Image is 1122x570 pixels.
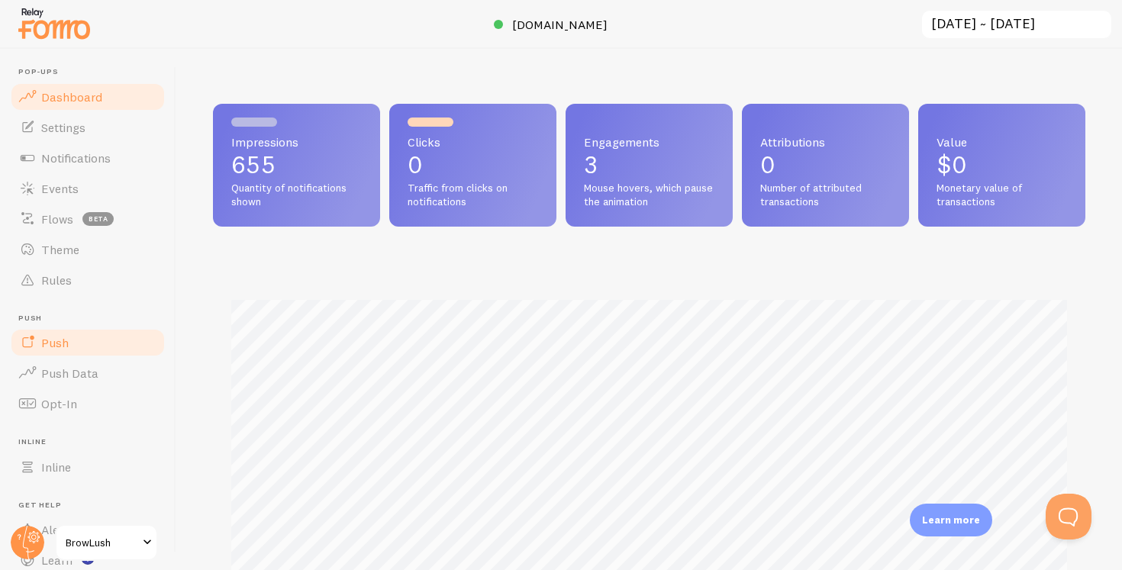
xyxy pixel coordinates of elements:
[9,358,166,388] a: Push Data
[55,524,158,561] a: BrowLush
[41,89,102,105] span: Dashboard
[937,182,1067,208] span: Monetary value of transactions
[760,182,891,208] span: Number of attributed transactions
[9,388,166,419] a: Opt-In
[41,396,77,411] span: Opt-In
[9,173,166,204] a: Events
[937,150,967,179] span: $0
[922,513,980,527] p: Learn more
[9,143,166,173] a: Notifications
[1046,494,1091,539] iframe: Help Scout Beacon - Open
[9,204,166,234] a: Flows beta
[760,153,891,177] p: 0
[41,335,69,350] span: Push
[66,533,138,552] span: BrowLush
[9,234,166,265] a: Theme
[584,182,714,208] span: Mouse hovers, which pause the animation
[9,265,166,295] a: Rules
[41,150,111,166] span: Notifications
[41,120,85,135] span: Settings
[16,4,92,43] img: fomo-relay-logo-orange.svg
[231,153,362,177] p: 655
[584,136,714,148] span: Engagements
[41,366,98,381] span: Push Data
[9,514,166,545] a: Alerts
[9,327,166,358] a: Push
[231,182,362,208] span: Quantity of notifications shown
[18,437,166,447] span: Inline
[18,67,166,77] span: Pop-ups
[9,82,166,112] a: Dashboard
[18,501,166,510] span: Get Help
[231,136,362,148] span: Impressions
[910,504,992,536] div: Learn more
[41,459,71,475] span: Inline
[82,212,114,226] span: beta
[408,153,538,177] p: 0
[9,112,166,143] a: Settings
[41,211,73,227] span: Flows
[41,242,79,257] span: Theme
[760,136,891,148] span: Attributions
[41,181,79,196] span: Events
[9,452,166,482] a: Inline
[937,136,1067,148] span: Value
[41,522,74,537] span: Alerts
[408,136,538,148] span: Clicks
[41,552,73,568] span: Learn
[584,153,714,177] p: 3
[41,272,72,288] span: Rules
[408,182,538,208] span: Traffic from clicks on notifications
[18,314,166,324] span: Push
